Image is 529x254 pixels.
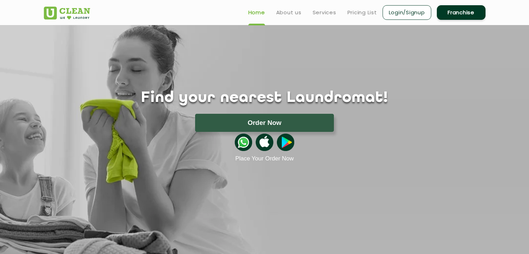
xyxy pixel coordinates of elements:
a: Home [248,8,265,17]
img: UClean Laundry and Dry Cleaning [44,7,90,19]
button: Order Now [195,114,334,132]
a: Pricing List [347,8,377,17]
a: Login/Signup [383,5,431,20]
img: apple-icon.png [256,134,273,151]
a: Franchise [437,5,486,20]
img: playstoreicon.png [277,134,294,151]
a: Place Your Order Now [235,155,294,162]
img: whatsappicon.png [235,134,252,151]
h1: Find your nearest Laundromat! [39,89,491,107]
a: Services [313,8,336,17]
a: About us [276,8,302,17]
